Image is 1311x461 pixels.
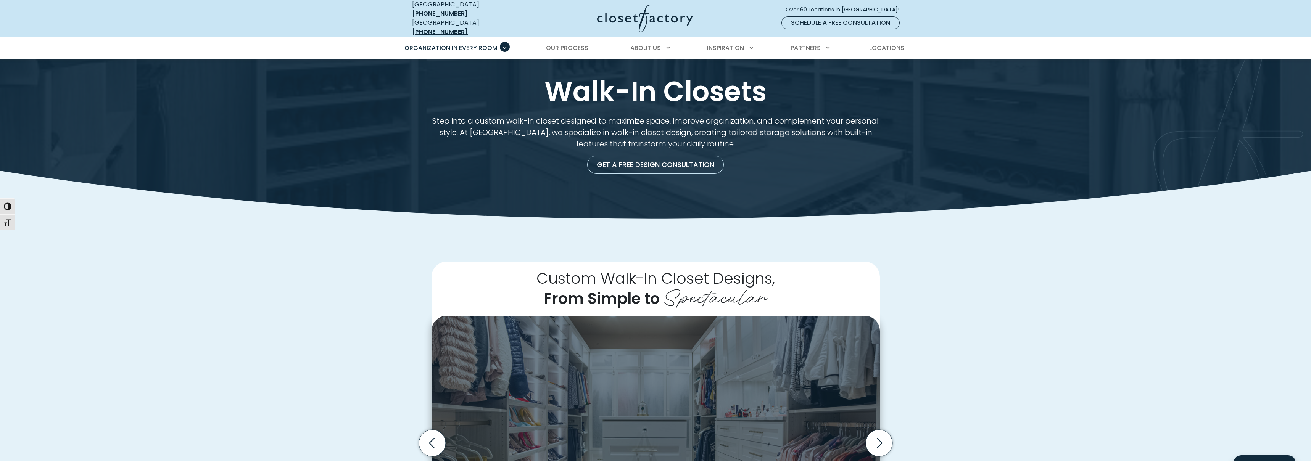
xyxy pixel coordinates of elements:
[412,9,468,18] a: [PHONE_NUMBER]
[707,43,744,52] span: Inspiration
[546,43,588,52] span: Our Process
[630,43,661,52] span: About Us
[412,27,468,36] a: [PHONE_NUMBER]
[664,280,768,310] span: Spectacular
[404,43,498,52] span: Organization in Every Room
[786,6,905,14] span: Over 60 Locations in [GEOGRAPHIC_DATA]!
[869,43,904,52] span: Locations
[432,115,880,149] p: Step into a custom walk-in closet designed to maximize space, improve organization, and complemen...
[399,37,912,59] nav: Primary Menu
[785,3,906,16] a: Over 60 Locations in [GEOGRAPHIC_DATA]!
[416,427,449,459] button: Previous slide
[597,5,693,32] img: Closet Factory Logo
[587,156,724,174] a: Get a Free Design Consultation
[536,268,775,289] span: Custom Walk-In Closet Designs,
[791,43,821,52] span: Partners
[863,427,895,459] button: Next slide
[781,16,900,29] a: Schedule a Free Consultation
[412,18,523,37] div: [GEOGRAPHIC_DATA]
[544,288,660,309] span: From Simple to
[411,77,900,106] h1: Walk-In Closets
